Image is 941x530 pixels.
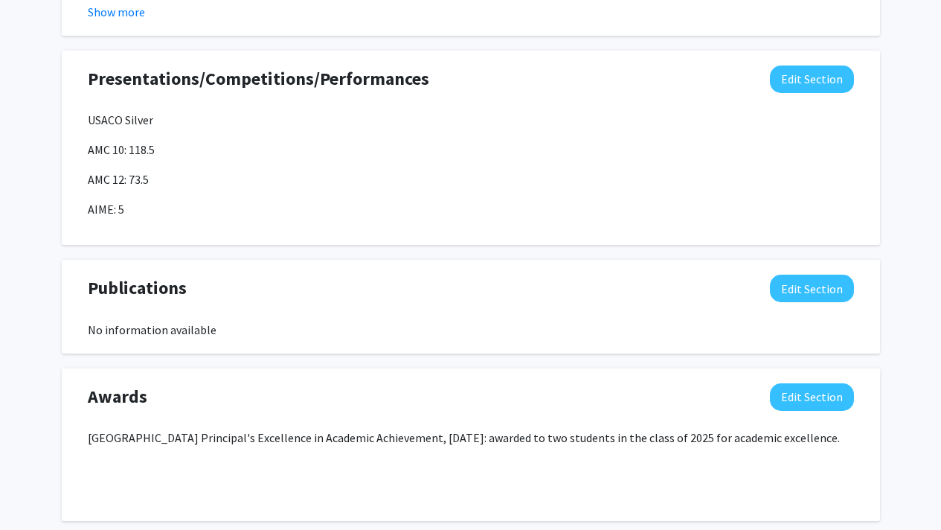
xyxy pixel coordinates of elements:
[88,111,854,129] p: USACO Silver
[88,429,854,447] p: [GEOGRAPHIC_DATA] Principal's Excellence in Academic Achievement, [DATE]: awarded to two students...
[770,66,854,93] button: Edit Presentations/Competitions/Performances
[770,383,854,411] button: Edit Awards
[88,66,429,92] span: Presentations/Competitions/Performances
[88,200,854,218] p: AIME: 5
[770,275,854,302] button: Edit Publications
[88,141,854,159] p: AMC 10: 118.5
[88,321,854,339] div: No information available
[88,3,145,21] button: Show more
[11,463,63,519] iframe: Chat
[88,383,147,410] span: Awards
[88,170,854,188] p: AMC 12: 73.5
[88,275,187,301] span: Publications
